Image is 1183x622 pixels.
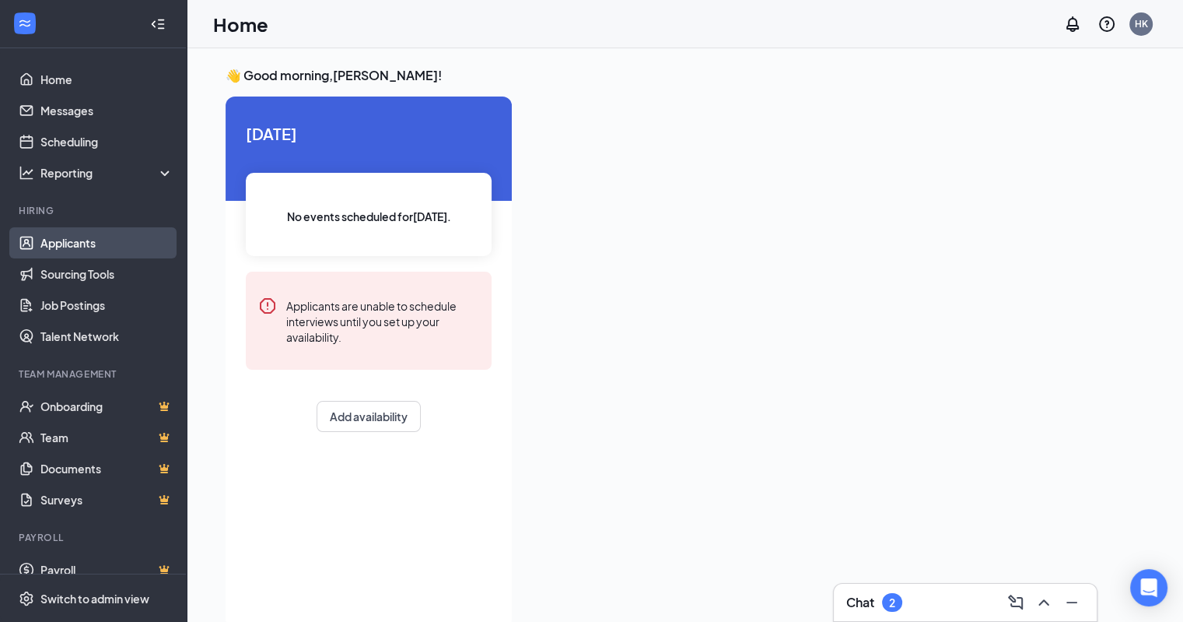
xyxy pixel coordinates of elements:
[19,204,170,217] div: Hiring
[40,227,173,258] a: Applicants
[40,484,173,515] a: SurveysCrown
[258,297,277,315] svg: Error
[19,531,170,544] div: Payroll
[246,121,492,146] span: [DATE]
[19,165,34,181] svg: Analysis
[40,554,173,585] a: PayrollCrown
[286,297,479,345] div: Applicants are unable to schedule interviews until you set up your availability.
[1130,569,1167,606] div: Open Intercom Messenger
[889,596,895,610] div: 2
[19,591,34,606] svg: Settings
[213,11,268,37] h1: Home
[1031,590,1056,615] button: ChevronUp
[40,453,173,484] a: DocumentsCrown
[1034,593,1053,612] svg: ChevronUp
[40,290,173,321] a: Job Postings
[40,165,174,181] div: Reporting
[1059,590,1084,615] button: Minimize
[1006,593,1025,612] svg: ComposeMessage
[19,367,170,381] div: Team Management
[40,422,173,453] a: TeamCrown
[150,16,166,32] svg: Collapse
[287,208,451,225] span: No events scheduled for [DATE] .
[40,95,173,126] a: Messages
[40,258,173,290] a: Sourcing Tools
[846,594,874,611] h3: Chat
[1063,15,1082,33] svg: Notifications
[40,591,149,606] div: Switch to admin view
[17,16,33,31] svg: WorkstreamLogo
[317,401,421,432] button: Add availability
[1003,590,1028,615] button: ComposeMessage
[1135,17,1148,30] div: HK
[40,126,173,157] a: Scheduling
[40,64,173,95] a: Home
[1097,15,1116,33] svg: QuestionInfo
[40,321,173,352] a: Talent Network
[1062,593,1081,612] svg: Minimize
[226,67,1144,84] h3: 👋 Good morning, [PERSON_NAME] !
[40,391,173,422] a: OnboardingCrown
